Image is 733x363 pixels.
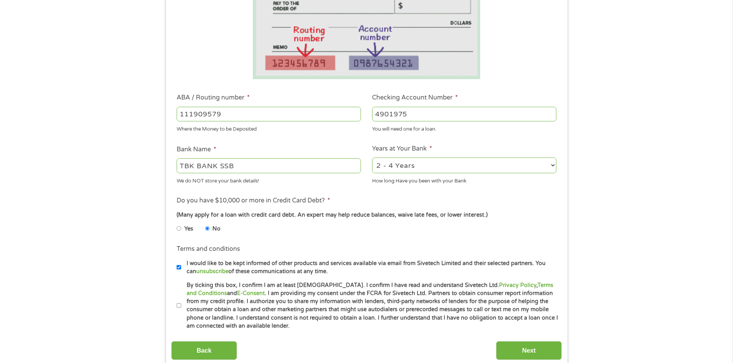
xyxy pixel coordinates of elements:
label: Terms and conditions [177,245,240,253]
div: (Many apply for a loan with credit card debt. An expert may help reduce balances, waive late fees... [177,211,556,219]
a: unsubscribe [196,268,229,275]
label: Years at Your Bank [372,145,432,153]
label: Do you have $10,000 or more in Credit Card Debt? [177,197,330,205]
label: Yes [184,225,193,233]
label: Bank Name [177,146,216,154]
input: 263177916 [177,107,361,121]
div: Where the Money to be Deposited [177,123,361,133]
input: Back [171,341,237,360]
label: ABA / Routing number [177,94,250,102]
div: We do NOT store your bank details! [177,174,361,185]
label: By ticking this box, I confirm I am at least [DEMOGRAPHIC_DATA]. I confirm I have read and unders... [181,281,559,330]
a: Terms and Conditions [187,282,553,297]
input: 345634636 [372,107,556,121]
div: How long Have you been with your Bank [372,174,556,185]
label: Checking Account Number [372,94,458,102]
a: E-Consent [237,290,265,297]
input: Next [496,341,562,360]
label: I would like to be kept informed of other products and services available via email from Sivetech... [181,259,559,276]
label: No [212,225,220,233]
a: Privacy Policy [499,282,536,288]
div: You will need one for a loan. [372,123,556,133]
